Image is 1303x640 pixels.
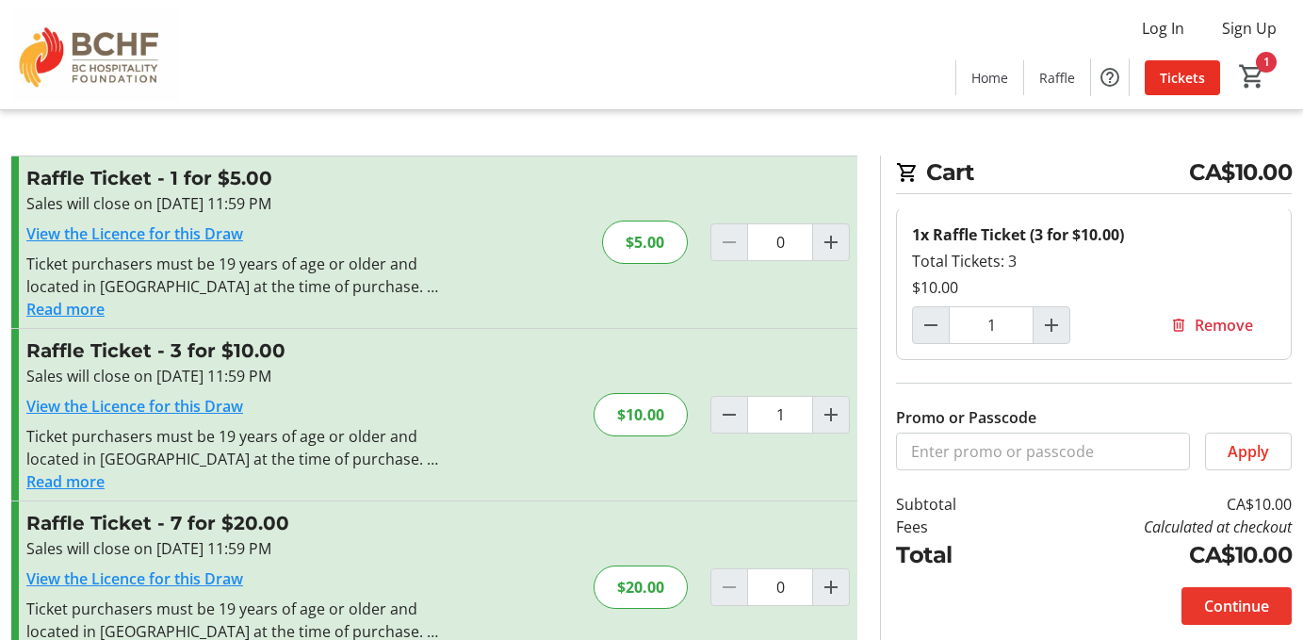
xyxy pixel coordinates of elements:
h3: Raffle Ticket - 3 for $10.00 [26,336,438,365]
a: View the Licence for this Draw [26,396,243,417]
input: Raffle Ticket Quantity [747,396,813,434]
button: Increment by one [813,569,849,605]
button: Sign Up [1207,13,1292,43]
span: Raffle [1039,68,1075,88]
h2: Cart [896,156,1292,194]
span: CA$10.00 [1189,156,1292,189]
a: Tickets [1145,60,1220,95]
div: Sales will close on [DATE] 11:59 PM [26,365,438,387]
span: Remove [1195,314,1253,336]
td: Total [896,538,1011,572]
td: CA$10.00 [1011,493,1292,516]
button: Read more [26,298,105,320]
a: View the Licence for this Draw [26,568,243,589]
div: Sales will close on [DATE] 11:59 PM [26,192,438,215]
div: $5.00 [602,221,688,264]
h3: Raffle Ticket - 1 for $5.00 [26,164,438,192]
button: Read more [26,470,105,493]
span: Continue [1204,595,1269,617]
span: Sign Up [1222,17,1277,40]
button: Decrement by one [913,307,949,343]
input: Raffle Ticket Quantity [747,568,813,606]
td: Subtotal [896,493,1011,516]
button: Help [1091,58,1129,96]
button: Increment by one [813,397,849,433]
div: 1x Raffle Ticket (3 for $10.00) [912,223,1276,246]
a: View the Licence for this Draw [26,223,243,244]
label: Promo or Passcode [896,406,1036,429]
button: Log In [1127,13,1199,43]
td: Fees [896,516,1011,538]
button: Increment by one [1034,307,1069,343]
div: Sales will close on [DATE] 11:59 PM [26,537,438,560]
span: Tickets [1160,68,1205,88]
span: Apply [1228,440,1269,463]
div: Ticket purchasers must be 19 years of age or older and located in [GEOGRAPHIC_DATA] at the time o... [26,425,438,470]
div: $10.00 [594,393,688,436]
td: Calculated at checkout [1011,516,1292,538]
button: Decrement by one [711,397,747,433]
div: $10.00 [912,276,1276,299]
span: Home [971,68,1008,88]
div: $20.00 [594,566,688,609]
input: Enter promo or passcode [896,433,1190,470]
button: Continue [1181,587,1292,625]
div: Ticket purchasers must be 19 years of age or older and located in [GEOGRAPHIC_DATA] at the time o... [26,253,438,298]
input: Raffle Ticket Quantity [747,223,813,261]
a: Home [956,60,1023,95]
button: Remove [1148,306,1276,344]
h3: Raffle Ticket - 7 for $20.00 [26,509,438,537]
a: Raffle [1024,60,1090,95]
button: Cart [1235,59,1269,93]
span: Log In [1142,17,1184,40]
td: CA$10.00 [1011,538,1292,572]
img: BC Hospitality Foundation's Logo [11,8,179,102]
input: Raffle Ticket (3 for $10.00) Quantity [949,306,1034,344]
button: Apply [1205,433,1292,470]
div: Total Tickets: 3 [912,250,1276,272]
button: Increment by one [813,224,849,260]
